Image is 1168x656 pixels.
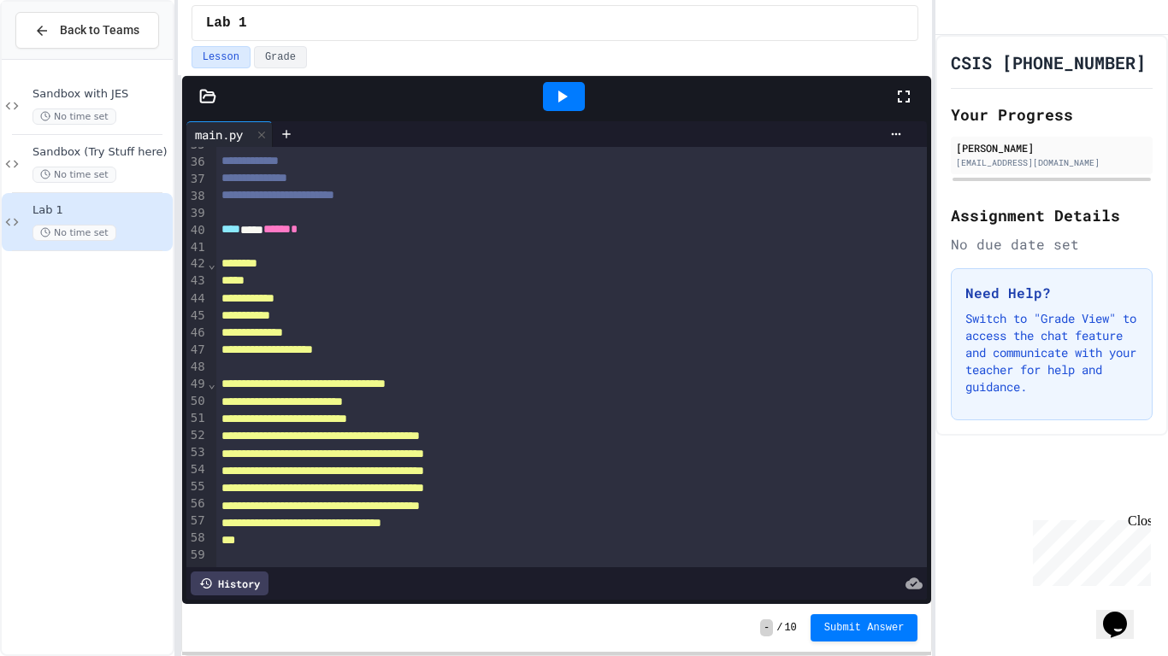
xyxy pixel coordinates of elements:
span: Lab 1 [206,13,247,33]
span: Fold line [208,377,216,390]
span: / [776,621,782,635]
div: 42 [186,255,208,272]
span: No time set [32,108,116,125]
iframe: chat widget [1026,513,1151,586]
div: 36 [186,154,208,171]
span: Submit Answer [824,621,905,635]
div: [PERSON_NAME] [956,140,1147,155]
div: 52 [186,427,208,444]
div: 49 [186,376,208,393]
h2: Assignment Details [951,203,1153,227]
h3: Need Help? [965,283,1138,303]
div: 38 [186,188,208,205]
span: Fold line [208,257,216,271]
div: 54 [186,461,208,478]
iframe: chat widget [1096,588,1151,639]
span: Back to Teams [60,21,139,39]
span: No time set [32,225,116,241]
div: 59 [186,547,208,564]
div: 56 [186,495,208,512]
span: Sandbox with JES [32,87,169,102]
span: Sandbox (Try Stuff here) [32,145,169,160]
span: - [760,619,773,636]
div: 50 [186,393,208,410]
div: 57 [186,512,208,530]
div: 44 [186,290,208,307]
h1: CSIS [PHONE_NUMBER] [951,50,1146,74]
span: 10 [784,621,796,635]
div: 51 [186,410,208,427]
div: 48 [186,359,208,376]
div: main.py [186,121,273,147]
div: No due date set [951,234,1153,255]
div: 43 [186,272,208,290]
button: Grade [254,46,307,68]
button: Submit Answer [811,614,918,641]
div: 37 [186,171,208,188]
div: 46 [186,325,208,342]
h2: Your Progress [951,102,1153,126]
div: 39 [186,205,208,222]
div: 58 [186,530,208,547]
div: 53 [186,444,208,461]
p: Switch to "Grade View" to access the chat feature and communicate with your teacher for help and ... [965,310,1138,395]
div: [EMAIL_ADDRESS][DOMAIN_NAME] [956,156,1147,169]
button: Lesson [192,46,251,68]
div: 47 [186,342,208,359]
div: 45 [186,307,208,325]
span: Lab 1 [32,203,169,218]
div: 41 [186,239,208,256]
div: 40 [186,222,208,239]
div: 55 [186,478,208,495]
div: main.py [186,126,251,143]
span: No time set [32,167,116,183]
div: History [191,571,268,595]
div: Chat with us now!Close [7,7,118,108]
button: Back to Teams [15,12,159,49]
